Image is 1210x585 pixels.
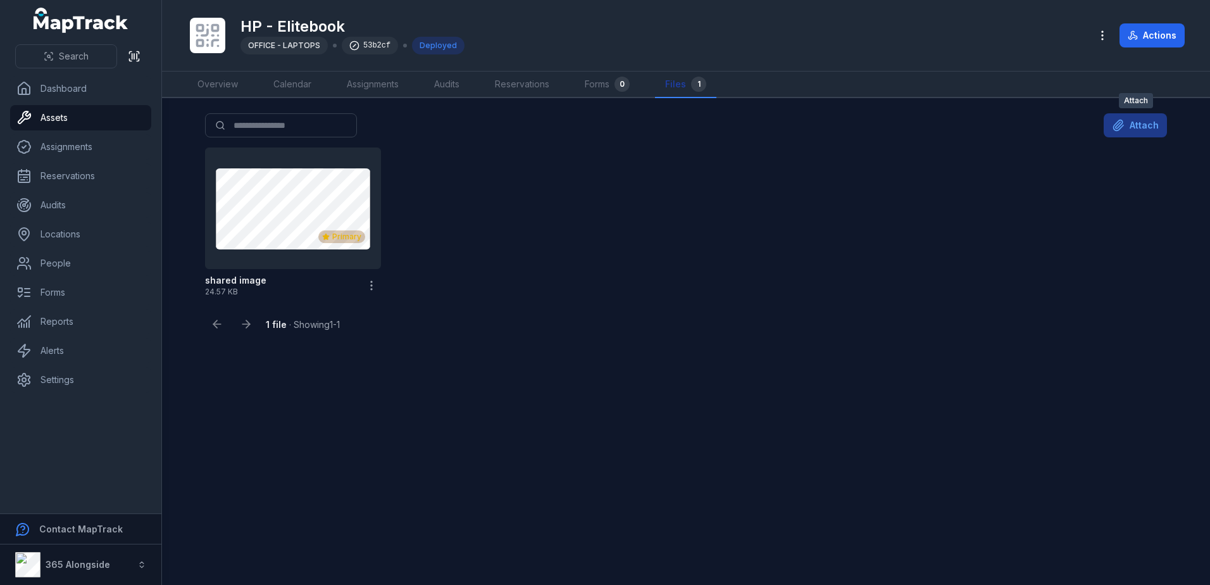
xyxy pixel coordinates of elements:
div: Deployed [412,37,465,54]
a: Forms0 [575,72,640,98]
a: Assignments [10,134,151,160]
a: Files1 [655,72,716,98]
a: Reservations [485,72,559,98]
span: 24.57 KB [205,287,357,297]
a: Overview [187,72,248,98]
a: Calendar [263,72,321,98]
button: Search [15,44,117,68]
a: Assets [10,105,151,130]
h1: HP - Elitebook [240,16,465,37]
a: People [10,251,151,276]
span: OFFICE - LAPTOPS [248,41,320,50]
a: Forms [10,280,151,305]
div: 53b2cf [342,37,398,54]
div: 1 [691,77,706,92]
a: Settings [10,367,151,393]
span: Search [59,50,89,63]
a: Locations [10,222,151,247]
a: Reservations [10,163,151,189]
a: Audits [424,72,470,98]
div: Primary [318,230,365,243]
strong: Contact MapTrack [39,524,123,534]
strong: 1 file [266,319,287,330]
strong: shared image [205,274,266,287]
button: Attach [1104,113,1167,137]
a: Audits [10,192,151,218]
strong: 365 Alongside [46,559,110,570]
span: Attach [1119,93,1153,108]
span: · Showing 1 - 1 [266,319,340,330]
div: 0 [614,77,630,92]
a: MapTrack [34,8,128,33]
a: Reports [10,309,151,334]
button: Actions [1120,23,1185,47]
a: Assignments [337,72,409,98]
a: Alerts [10,338,151,363]
a: Dashboard [10,76,151,101]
